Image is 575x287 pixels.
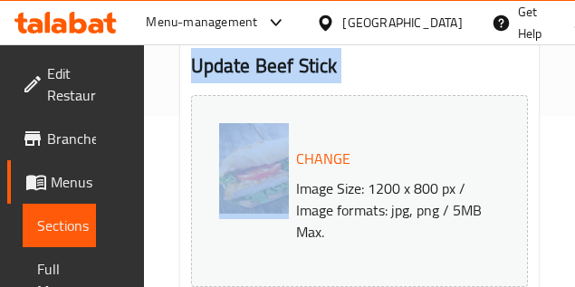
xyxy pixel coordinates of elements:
[47,62,99,106] span: Edit Restaurant
[23,204,103,247] a: Sections
[51,171,92,193] span: Menus
[342,13,462,33] div: [GEOGRAPHIC_DATA]
[7,117,113,160] a: Branches
[191,53,528,80] h2: Update Beef Stick
[7,160,107,204] a: Menus
[289,177,500,243] p: Image Size: 1200 x 800 px / Image formats: jpg, png / 5MB Max.
[296,146,350,172] span: Change
[219,123,340,214] img: mmw_638946683417891080
[146,12,257,33] div: Menu-management
[289,140,358,177] button: Change
[37,215,89,236] span: Sections
[7,52,113,117] a: Edit Restaurant
[47,128,99,149] span: Branches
